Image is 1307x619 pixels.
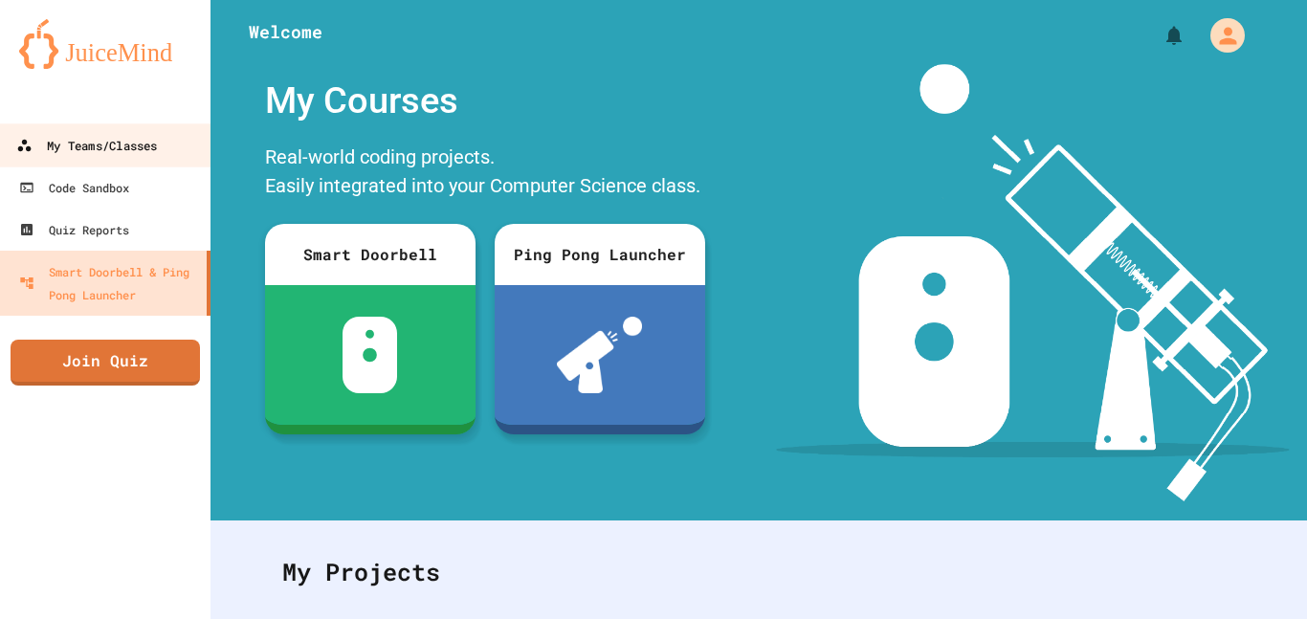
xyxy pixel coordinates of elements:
[19,260,199,306] div: Smart Doorbell & Ping Pong Launcher
[19,19,191,69] img: logo-orange.svg
[495,224,705,285] div: Ping Pong Launcher
[255,138,715,210] div: Real-world coding projects. Easily integrated into your Computer Science class.
[343,317,397,393] img: sdb-white.svg
[255,64,715,138] div: My Courses
[265,224,476,285] div: Smart Doorbell
[263,535,1254,609] div: My Projects
[11,340,200,386] a: Join Quiz
[776,64,1289,501] img: banner-image-my-projects.png
[1127,19,1190,52] div: My Notifications
[19,218,129,241] div: Quiz Reports
[557,317,642,393] img: ppl-with-ball.png
[19,176,129,199] div: Code Sandbox
[16,134,157,158] div: My Teams/Classes
[1190,13,1250,57] div: My Account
